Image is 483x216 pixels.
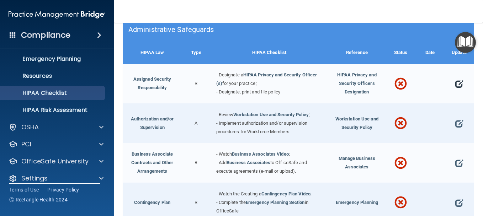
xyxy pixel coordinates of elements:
[360,166,474,194] iframe: Drift Widget Chat Controller
[133,76,171,90] a: Assigned Security Responsibility
[131,151,173,174] a: Business Associate Contracts and Other Arrangements
[181,41,211,64] div: Type
[455,32,476,53] button: Open Resource Center
[181,103,211,143] div: A
[246,200,305,205] a: Emergency Planning Section
[5,55,102,63] p: Emergency Planning
[21,140,31,148] p: PCI
[216,120,307,134] span: - Implement authorization and/or supervision procedures for Workforce Members
[21,123,39,131] p: OSHA
[386,41,415,64] div: Status
[415,41,445,64] div: Date
[9,7,105,22] img: PMB logo
[9,157,103,166] a: OfficeSafe University
[5,90,102,97] p: HIPAA Checklist
[21,157,89,166] p: OfficeSafe University
[289,151,290,157] span: ;
[261,191,310,196] a: Contingency Plan Video
[47,186,79,193] a: Privacy Policy
[9,186,39,193] a: Terms of Use
[233,112,309,117] a: Workstation Use and Security Policy
[227,160,270,165] a: Business Associates
[211,41,328,64] div: HIPAA Checklist
[216,191,261,196] span: - Watch the Creating a
[181,143,211,182] div: R
[216,112,234,117] span: - Review
[337,72,377,94] span: HIPAA Privacy and Security Officers Designation
[336,200,378,205] span: Emergency Planning
[131,116,174,130] a: Authorization and/or Supervision
[216,200,308,214] span: in OfficeSafe
[9,174,103,183] a: Settings
[216,72,317,86] a: HIPAA Privacy and Security Officer (s)
[5,107,102,114] p: HIPAA Risk Assessment
[222,81,257,86] span: for your practice;
[9,123,103,131] a: OSHA
[310,191,312,196] span: ;
[9,196,68,203] span: Ⓒ Rectangle Health 2024
[335,116,378,130] span: Workstation Use and Security Policy
[128,26,381,33] h5: Administrative Safeguards
[216,160,227,165] span: - Add
[21,30,70,40] h4: Compliance
[216,72,243,77] span: - Designate a
[5,72,102,80] p: Resources
[445,41,474,64] div: Update
[216,200,246,205] span: - Complete the
[216,151,232,157] span: - Watch
[309,112,310,117] span: ;
[21,174,48,183] p: Settings
[134,200,170,205] a: Contingency Plan
[181,64,211,103] div: R
[339,156,376,169] span: Manage Business Associates
[123,41,181,64] div: HIPAA Law
[9,140,103,148] a: PCI
[216,89,280,94] span: - Designate, print and file policy
[328,41,386,64] div: Reference
[232,151,289,157] a: Business Associates Video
